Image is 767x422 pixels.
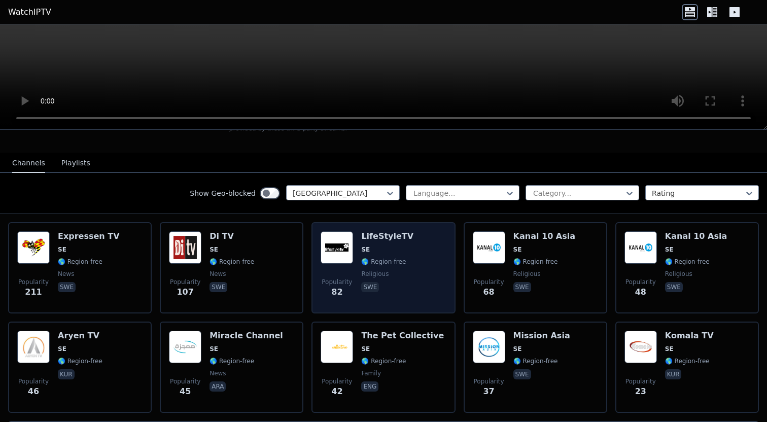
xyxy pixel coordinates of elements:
span: Popularity [474,278,504,286]
span: 48 [635,286,646,298]
span: news [210,270,226,278]
span: SE [210,245,218,254]
p: kur [58,369,75,379]
span: family [361,369,381,377]
p: swe [513,282,531,292]
span: Popularity [625,278,656,286]
h6: The Pet Collective [361,331,444,341]
img: LifeStyleTV [321,231,353,264]
span: Popularity [170,377,200,385]
button: Channels [12,154,45,173]
h6: Kanal 10 Asia [665,231,727,241]
h6: LifeStyleTV [361,231,413,241]
span: 🌎 Region-free [665,258,710,266]
span: SE [361,245,370,254]
p: swe [665,282,683,292]
img: Kanal 10 Asia [473,231,505,264]
button: Playlists [61,154,90,173]
span: SE [58,345,66,353]
span: SE [361,345,370,353]
h6: Aryen TV [58,331,102,341]
p: eng [361,381,378,392]
p: kur [665,369,682,379]
a: WatchIPTV [8,6,51,18]
span: news [58,270,74,278]
span: 🌎 Region-free [210,258,254,266]
span: 107 [177,286,193,298]
span: religious [513,270,541,278]
span: Popularity [18,278,49,286]
span: 37 [483,385,494,398]
span: SE [665,345,674,353]
img: Di TV [169,231,201,264]
span: Popularity [322,377,352,385]
span: 🌎 Region-free [665,357,710,365]
h6: Miracle Channel [210,331,283,341]
span: 🌎 Region-free [210,357,254,365]
span: 🌎 Region-free [513,258,558,266]
img: Miracle Channel [169,331,201,363]
p: ara [210,381,226,392]
h6: Di TV [210,231,254,241]
span: SE [665,245,674,254]
span: 🌎 Region-free [513,357,558,365]
img: Expressen TV [17,231,50,264]
span: SE [210,345,218,353]
p: swe [210,282,227,292]
img: Aryen TV [17,331,50,363]
span: 82 [331,286,342,298]
span: Popularity [322,278,352,286]
span: 68 [483,286,494,298]
span: 23 [635,385,646,398]
span: 🌎 Region-free [361,258,406,266]
span: SE [513,245,522,254]
img: Kanal 10 Asia [624,231,657,264]
span: Popularity [625,377,656,385]
p: swe [513,369,531,379]
span: Popularity [170,278,200,286]
span: 🌎 Region-free [361,357,406,365]
span: religious [361,270,389,278]
span: Popularity [474,377,504,385]
span: 45 [180,385,191,398]
label: Show Geo-blocked [190,188,256,198]
span: 🌎 Region-free [58,258,102,266]
span: 211 [25,286,42,298]
span: 🌎 Region-free [58,357,102,365]
span: SE [58,245,66,254]
span: SE [513,345,522,353]
span: news [210,369,226,377]
h6: Mission Asia [513,331,570,341]
h6: Kanal 10 Asia [513,231,575,241]
h6: Komala TV [665,331,714,341]
h6: Expressen TV [58,231,120,241]
span: 46 [28,385,39,398]
p: swe [361,282,379,292]
img: The Pet Collective [321,331,353,363]
img: Komala TV [624,331,657,363]
span: 42 [331,385,342,398]
img: Mission Asia [473,331,505,363]
p: swe [58,282,76,292]
span: religious [665,270,692,278]
span: Popularity [18,377,49,385]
